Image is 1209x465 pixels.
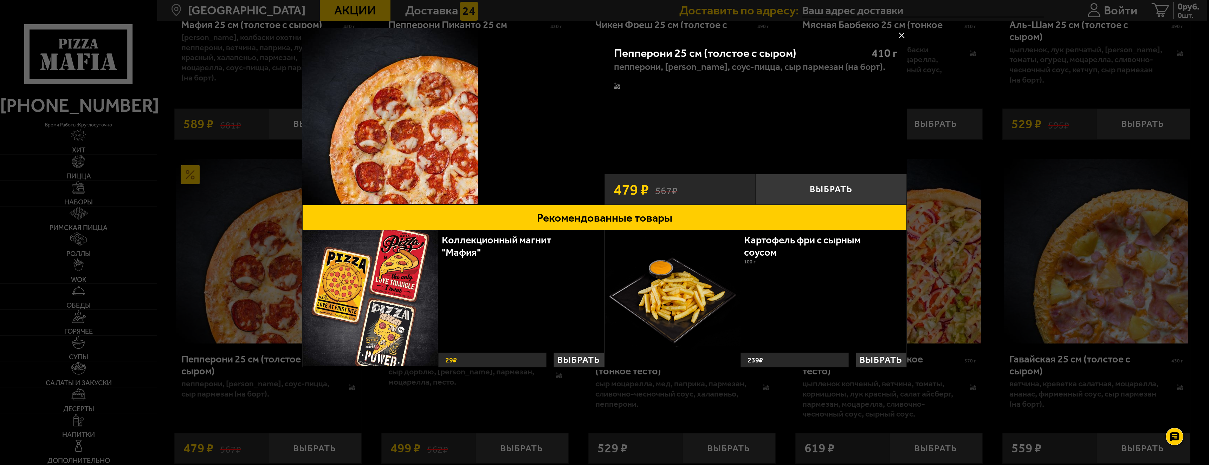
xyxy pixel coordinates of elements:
button: Рекомендованные товары [302,205,907,230]
button: Выбрать [554,353,604,367]
p: пепперони, [PERSON_NAME], соус-пицца, сыр пармезан (на борт). [614,62,885,72]
span: 479 ₽ [614,182,649,197]
div: Пепперони 25 см (толстое с сыром) [614,46,862,60]
a: Картофель фри с сырным соусом [744,234,861,258]
button: Выбрать [756,174,907,205]
span: 100 г [744,259,756,265]
img: Пепперони 25 см (толстое с сыром) [302,28,478,204]
s: 567 ₽ [655,183,678,196]
strong: 239 ₽ [746,353,765,367]
span: 410 г [872,46,897,60]
a: Пепперони 25 см (толстое с сыром) [302,28,604,205]
button: Выбрать [856,353,906,367]
a: Коллекционный магнит "Мафия" [442,234,551,258]
strong: 29 ₽ [444,353,459,367]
